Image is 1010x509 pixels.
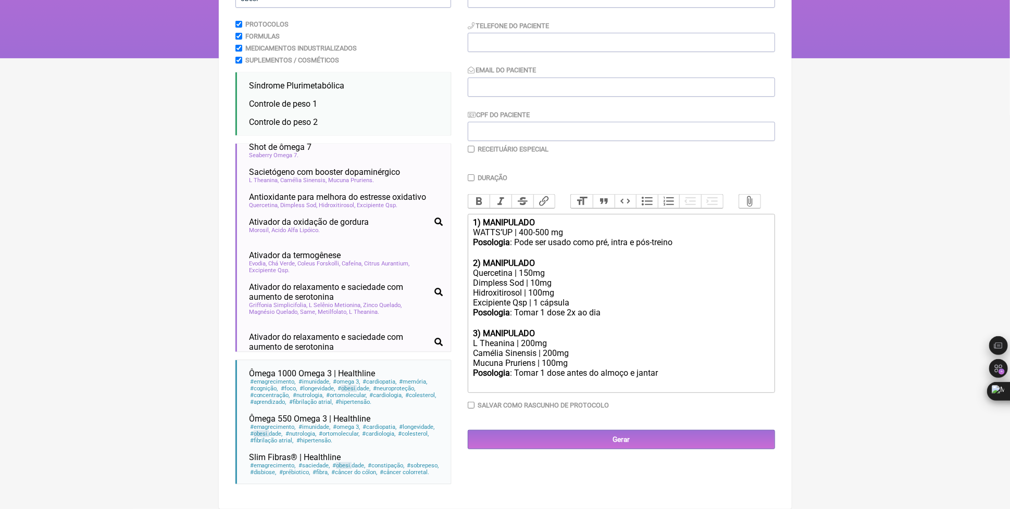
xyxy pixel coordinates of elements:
[250,452,341,462] span: Slim Fibras® | Healthline
[250,99,318,109] span: Controle de peso 1
[658,195,680,208] button: Numbers
[478,401,609,409] label: Salvar como rascunho de Protocolo
[269,260,296,267] span: Chá Verde
[364,302,402,309] span: Zinco Quelado
[571,195,593,208] button: Heading
[701,195,723,208] button: Increase Level
[332,424,360,430] span: omega 3
[533,195,555,208] button: Link
[250,378,296,385] span: emagrecimento
[250,385,279,392] span: cognição
[468,195,490,208] button: Bold
[473,348,769,358] div: Camélia Sinensis | 200mg
[337,385,371,392] span: dade
[250,267,290,274] span: Excipiente Qsp
[342,260,363,267] span: Cafeína
[250,81,345,91] span: Síndrome Plurimetabólica
[250,117,318,127] span: Controle do peso 2
[341,385,357,392] span: obesi
[473,308,769,328] div: : Tomar 1 dose 2x ao dia ㅤ
[326,392,367,399] span: ortomolecular
[615,195,637,208] button: Code
[298,378,331,385] span: imunidade
[478,174,507,182] label: Duração
[593,195,615,208] button: Quote
[250,462,296,469] span: emagrecimento
[299,385,335,392] span: longevidade
[473,308,510,317] strong: Posologia
[318,309,348,315] span: Metilfolato
[250,217,369,227] span: Ativador da oxidação de gordura
[254,430,269,437] span: obesi
[369,392,403,399] span: cardiologia
[250,142,312,152] span: Shot de ômega 7
[335,399,372,405] span: hipertensão
[361,430,396,437] span: cardiologia
[319,202,356,209] span: Hidroxitirosol
[473,338,769,348] div: L Theanina | 200mg
[245,32,280,40] label: Formulas
[312,469,329,476] span: fibra
[406,462,439,469] span: sobrepeso
[473,328,535,338] strong: 3) MANIPULADO
[473,258,535,268] strong: 2) MANIPULADO
[398,424,435,430] span: longevidade
[350,309,380,315] span: L Theanina
[250,332,430,352] span: Ativador do relaxamento e saciedade com aumento de serotonina
[473,358,769,368] div: Mucuna Pruriens | 100mg
[250,192,427,202] span: Antioxidante para melhora do estresse oxidativo
[250,227,270,234] span: Morosil
[332,378,360,385] span: omega 3
[739,195,761,208] button: Attach Files
[362,424,397,430] span: cardiopatia
[285,430,317,437] span: nutrologia
[279,469,310,476] span: prébiotico
[468,430,775,449] input: Gerar
[298,260,341,267] span: Coleus Forskolli
[250,437,294,444] span: fibrilação atrial
[250,260,267,267] span: Evodia
[490,195,512,208] button: Italic
[309,302,362,309] span: L Selênio Metionina
[636,195,658,208] button: Bullets
[250,368,376,378] span: Ômega 1000 Omega 3 | Healthline
[473,227,769,237] div: WATTS’UP | 400-500 mg
[250,399,287,405] span: aprendizado
[318,430,360,437] span: ortomolecular
[398,378,428,385] span: memória
[250,250,341,260] span: Ativador da termogênese
[250,282,430,302] span: Ativador do relaxamento e saciedade com aumento de serotonina
[468,111,530,119] label: CPF do Paciente
[250,392,291,399] span: concentração
[250,177,279,184] span: L Theanina
[473,278,769,288] div: Dimpless Sod | 10mg
[473,268,769,278] div: Quercetina | 150mg
[336,462,352,469] span: obesi
[329,177,375,184] span: Mucuna Pruriens
[272,227,320,234] span: Acido Alfa Lipóico
[365,260,410,267] span: Citrus Aurantium
[473,298,769,308] div: Excipiente Qsp | 1 cápsula
[679,195,701,208] button: Decrease Level
[478,145,548,153] label: Receituário Especial
[281,202,318,209] span: Dimpless Sod
[298,424,331,430] span: imunidade
[379,469,430,476] span: câncer colorretal
[468,22,550,30] label: Telefone do Paciente
[250,430,283,437] span: dade
[473,288,769,298] div: Hidroxitirosol | 100mg
[367,462,405,469] span: constipação
[250,167,401,177] span: Sacietógeno com booster dopaminérgico
[250,309,299,315] span: Magnésio Quelado
[250,152,299,159] span: Seaberry Omega 7
[468,66,537,74] label: Email do Paciente
[245,44,357,52] label: Medicamentos Industrializados
[473,368,769,389] div: : Tomar 1 dose antes do almoço e jantar ㅤ
[250,424,296,430] span: emagrecimento
[250,202,279,209] span: Quercetina
[280,385,297,392] span: foco
[289,399,333,405] span: fibrilação atrial
[250,469,277,476] span: disbiose
[331,469,378,476] span: câncer do cólon
[292,392,324,399] span: nutrologia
